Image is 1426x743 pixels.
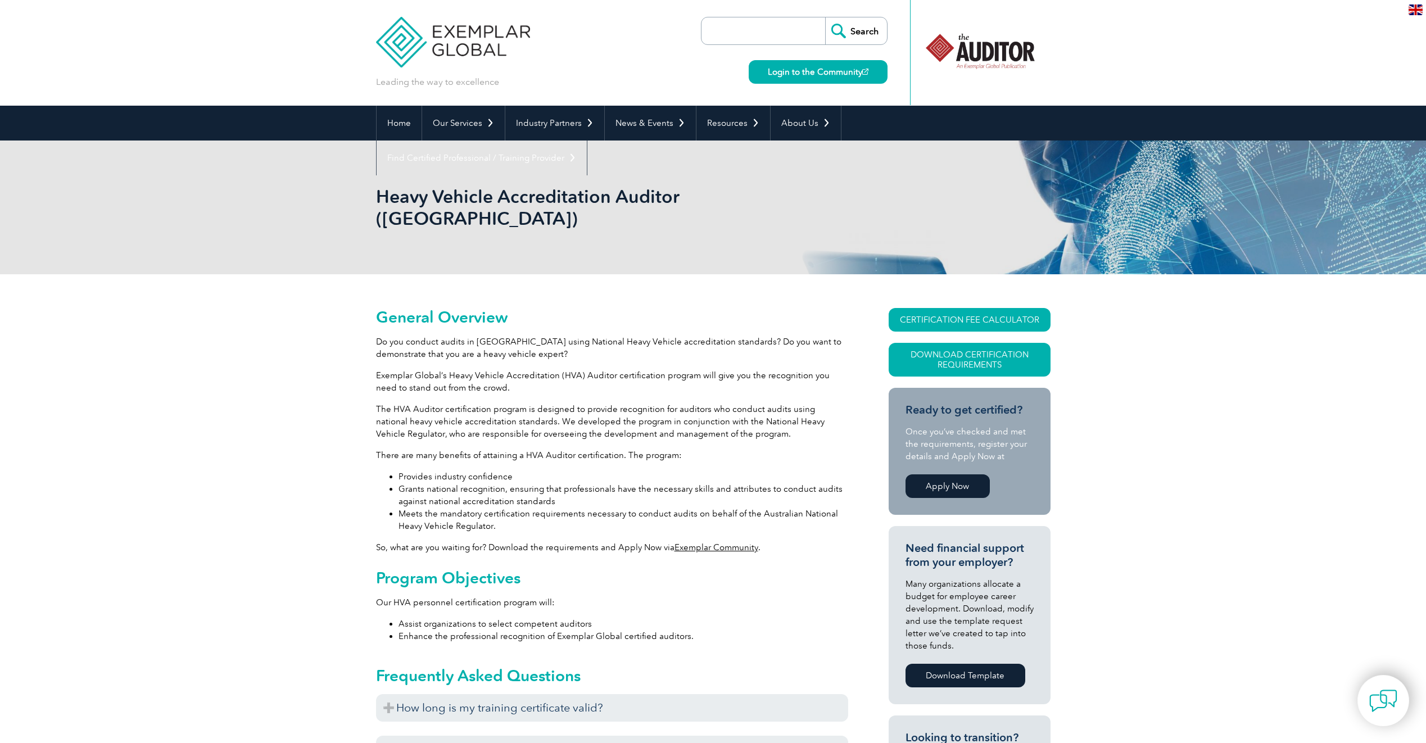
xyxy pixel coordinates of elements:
h2: Program Objectives [376,569,848,587]
a: Download Template [906,664,1025,687]
p: Many organizations allocate a budget for employee career development. Download, modify and use th... [906,578,1034,652]
p: Exemplar Global’s Heavy Vehicle Accreditation (HVA) Auditor certification program will give you t... [376,369,848,394]
img: contact-chat.png [1369,687,1397,715]
p: There are many benefits of attaining a HVA Auditor certification. The program: [376,449,848,461]
h2: General Overview [376,308,848,326]
li: Enhance the professional recognition of Exemplar Global certified auditors. [399,630,848,642]
h2: Frequently Asked Questions [376,667,848,685]
a: Exemplar Community [674,542,758,552]
a: Apply Now [906,474,990,498]
a: Download Certification Requirements [889,343,1051,377]
p: Our HVA personnel certification program will: [376,596,848,609]
li: Assist organizations to select competent auditors [399,618,848,630]
a: CERTIFICATION FEE CALCULATOR [889,308,1051,332]
p: Do you conduct audits in [GEOGRAPHIC_DATA] using National Heavy Vehicle accreditation standards? ... [376,336,848,360]
input: Search [825,17,887,44]
img: en [1409,4,1423,15]
a: Login to the Community [749,60,888,84]
a: Find Certified Professional / Training Provider [377,141,587,175]
li: Meets the mandatory certification requirements necessary to conduct audits on behalf of the Austr... [399,508,848,532]
li: Provides industry confidence [399,470,848,483]
p: Leading the way to excellence [376,76,499,88]
a: Home [377,106,422,141]
a: Industry Partners [505,106,604,141]
h1: Heavy Vehicle Accreditation Auditor ([GEOGRAPHIC_DATA]) [376,185,808,229]
p: Once you’ve checked and met the requirements, register your details and Apply Now at [906,425,1034,463]
img: open_square.png [862,69,868,75]
h3: Ready to get certified? [906,403,1034,417]
a: Our Services [422,106,505,141]
p: The HVA Auditor certification program is designed to provide recognition for auditors who conduct... [376,403,848,440]
a: News & Events [605,106,696,141]
a: Resources [696,106,770,141]
a: About Us [771,106,841,141]
li: Grants national recognition, ensuring that professionals have the necessary skills and attributes... [399,483,848,508]
h3: How long is my training certificate valid? [376,694,848,722]
h3: Need financial support from your employer? [906,541,1034,569]
p: So, what are you waiting for? Download the requirements and Apply Now via . [376,541,848,554]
